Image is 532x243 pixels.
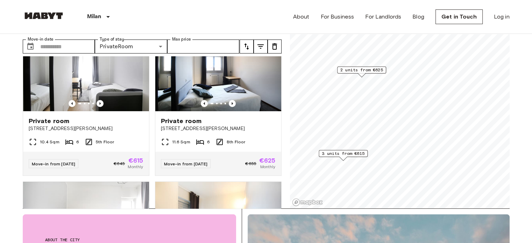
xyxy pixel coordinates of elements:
span: [STREET_ADDRESS][PERSON_NAME] [29,125,143,132]
span: [STREET_ADDRESS][PERSON_NAME] [161,125,276,132]
span: Monthly [260,164,275,170]
div: Map marker [337,66,386,77]
button: tune [268,40,282,53]
span: 5th Floor [96,139,114,145]
label: Max price [172,36,191,42]
div: Map marker [319,150,368,161]
span: €625 [259,157,276,164]
a: For Business [320,13,354,21]
span: 10.4 Sqm [40,139,59,145]
a: For Landlords [365,13,401,21]
img: Marketing picture of unit IT-14-105-001-001 [155,27,281,111]
span: Move-in from [DATE] [32,161,76,166]
p: Milan [87,13,101,21]
span: €655 [245,160,256,167]
span: 8th Floor [227,139,245,145]
button: Previous image [201,100,208,107]
span: €645 [114,160,125,167]
a: Marketing picture of unit IT-14-105-001-001Previous imagePrevious imagePrivate room[STREET_ADDRES... [155,27,282,176]
a: Log in [494,13,510,21]
button: Previous image [69,100,76,107]
a: About [293,13,310,21]
div: PrivateRoom [95,40,167,53]
label: Move-in date [28,36,54,42]
button: Previous image [229,100,236,107]
span: Private room [161,117,202,125]
span: €615 [128,157,143,164]
img: Marketing picture of unit IT-14-107-001-002 [23,27,149,111]
button: Previous image [97,100,104,107]
span: About the city [45,237,214,243]
span: Move-in from [DATE] [164,161,208,166]
span: 11.6 Sqm [172,139,190,145]
span: Monthly [128,164,143,170]
a: Blog [412,13,424,21]
button: tune [240,40,254,53]
label: Type of stay [100,36,124,42]
span: 6 [76,139,79,145]
span: Private room [29,117,70,125]
a: Marketing picture of unit IT-14-107-001-002Previous imagePrevious imagePrivate room[STREET_ADDRES... [23,27,149,176]
img: Habyt [23,12,65,19]
button: Choose date [23,40,37,53]
span: 3 units from €615 [322,150,364,157]
span: 2 units from €625 [340,67,383,73]
a: Mapbox logo [292,198,323,206]
a: Get in Touch [435,9,483,24]
button: tune [254,40,268,53]
span: 6 [207,139,210,145]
